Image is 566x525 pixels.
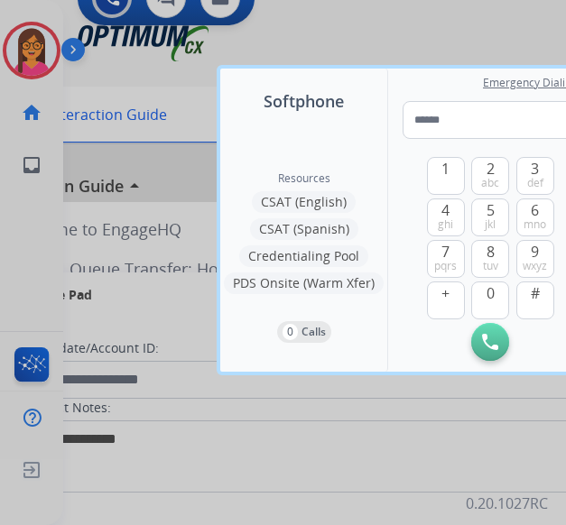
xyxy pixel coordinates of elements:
[487,241,495,262] span: 8
[516,198,554,236] button: 6mno
[224,272,384,294] button: PDS Onsite (Warm Xfer)
[427,198,465,236] button: 4ghi
[516,157,554,195] button: 3def
[516,240,554,278] button: 9wxyz
[531,158,539,180] span: 3
[427,157,465,195] button: 1
[427,240,465,278] button: 7pqrs
[239,245,368,267] button: Credentialing Pool
[278,171,330,186] span: Resources
[487,158,495,180] span: 2
[441,282,450,304] span: +
[471,240,509,278] button: 8tuv
[250,218,358,240] button: CSAT (Spanish)
[516,281,554,319] button: #
[434,259,457,273] span: pqrs
[471,281,509,319] button: 0
[531,282,540,304] span: #
[487,282,495,304] span: 0
[527,176,543,190] span: def
[471,157,509,195] button: 2abc
[252,191,356,213] button: CSAT (English)
[531,199,539,221] span: 6
[524,217,546,232] span: mno
[483,259,498,273] span: tuv
[441,158,450,180] span: 1
[277,321,331,343] button: 0Calls
[523,259,547,273] span: wxyz
[487,199,495,221] span: 5
[438,217,453,232] span: ghi
[441,241,450,262] span: 7
[466,493,548,514] p: 0.20.1027RC
[481,176,499,190] span: abc
[264,88,344,114] span: Softphone
[471,198,509,236] button: 5jkl
[427,281,465,319] button: +
[531,241,539,262] span: 9
[302,324,326,340] p: Calls
[482,334,498,350] img: call-button
[283,324,298,340] p: 0
[485,217,496,232] span: jkl
[441,199,450,221] span: 4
